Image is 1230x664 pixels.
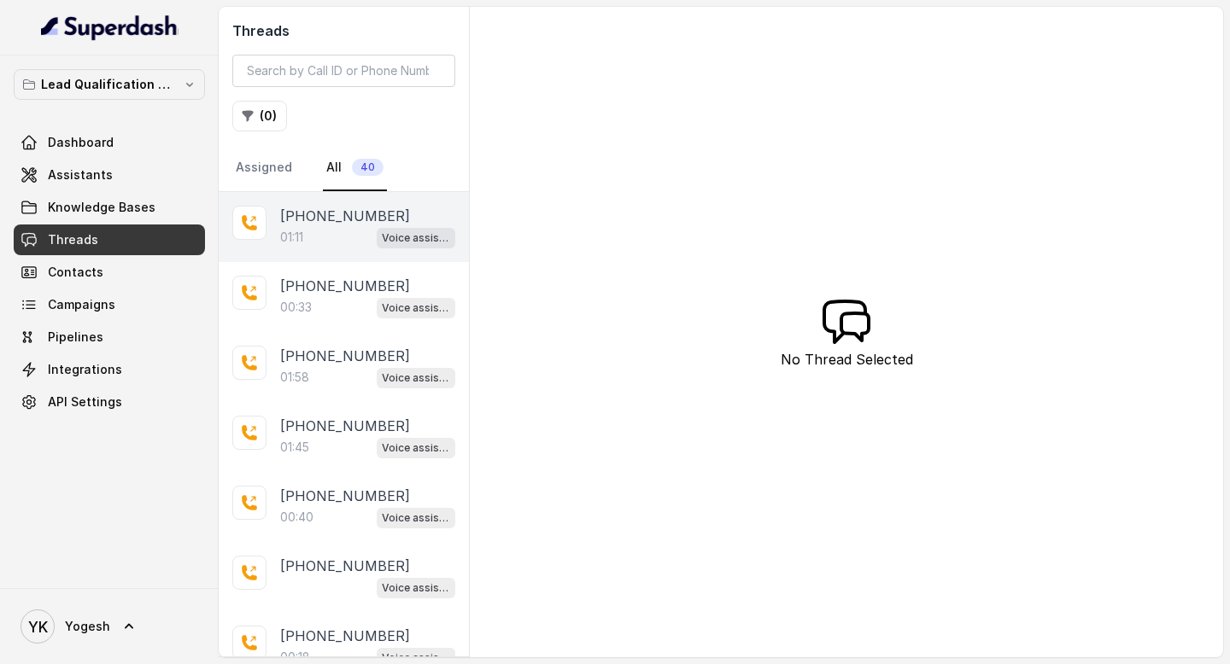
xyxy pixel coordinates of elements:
[14,192,205,223] a: Knowledge Bases
[280,626,410,646] p: [PHONE_NUMBER]
[48,296,115,313] span: Campaigns
[280,299,312,316] p: 00:33
[14,160,205,190] a: Assistants
[280,206,410,226] p: [PHONE_NUMBER]
[48,134,114,151] span: Dashboard
[48,199,155,216] span: Knowledge Bases
[14,322,205,352] a: Pipelines
[14,387,205,417] a: API Settings
[14,224,205,255] a: Threads
[48,393,122,411] span: API Settings
[280,229,303,246] p: 01:11
[14,603,205,650] a: Yogesh
[28,618,48,636] text: YK
[323,145,387,191] a: All40
[382,580,450,597] p: Voice assistant
[382,440,450,457] p: Voice assistant
[280,439,309,456] p: 01:45
[781,349,913,370] p: No Thread Selected
[232,145,296,191] a: Assigned
[280,556,410,576] p: [PHONE_NUMBER]
[232,55,455,87] input: Search by Call ID or Phone Number
[280,346,410,366] p: [PHONE_NUMBER]
[65,618,110,635] span: Yogesh
[14,354,205,385] a: Integrations
[382,370,450,387] p: Voice assistant
[41,14,179,41] img: light.svg
[48,231,98,248] span: Threads
[352,159,384,176] span: 40
[382,230,450,247] p: Voice assistant
[280,486,410,506] p: [PHONE_NUMBER]
[232,145,455,191] nav: Tabs
[232,101,287,131] button: (0)
[48,329,103,346] span: Pipelines
[14,127,205,158] a: Dashboard
[48,166,113,183] span: Assistants
[48,264,103,281] span: Contacts
[280,276,410,296] p: [PHONE_NUMBER]
[41,74,178,95] p: Lead Qualification AI Call
[382,300,450,317] p: Voice assistant
[382,510,450,527] p: Voice assistant
[280,509,313,526] p: 00:40
[280,416,410,436] p: [PHONE_NUMBER]
[232,20,455,41] h2: Threads
[14,289,205,320] a: Campaigns
[48,361,122,378] span: Integrations
[14,69,205,100] button: Lead Qualification AI Call
[14,257,205,288] a: Contacts
[280,369,309,386] p: 01:58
